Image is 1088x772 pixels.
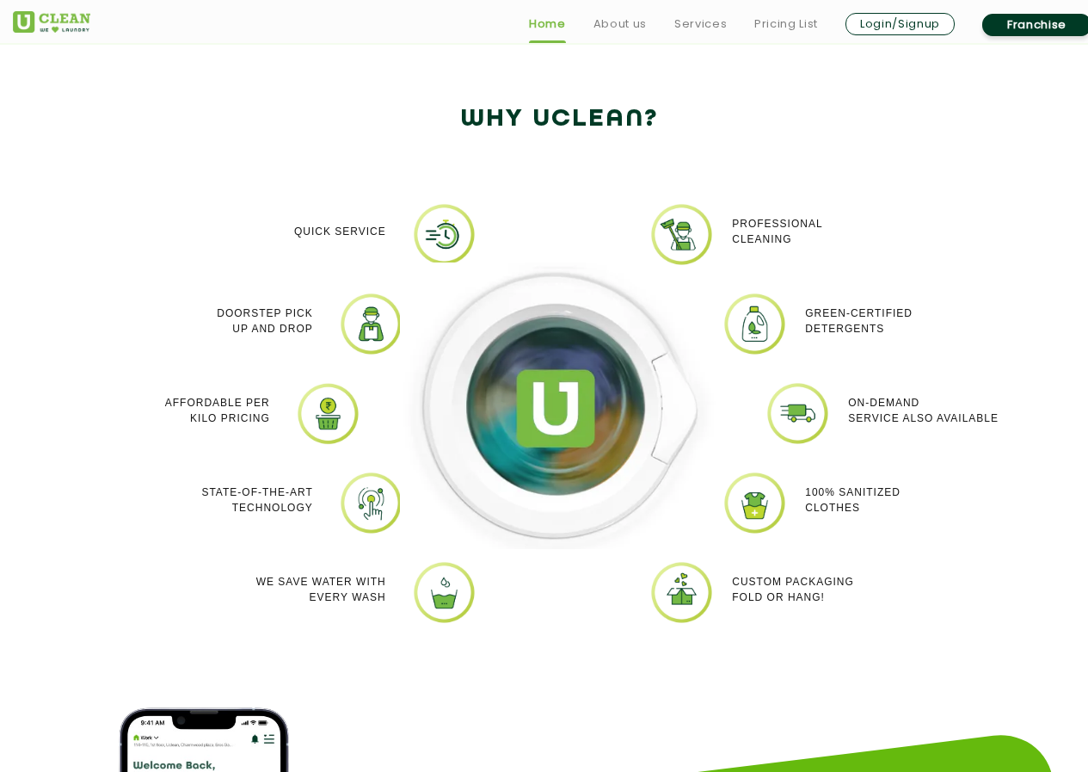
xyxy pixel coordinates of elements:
[732,216,822,247] p: Professional cleaning
[217,306,312,337] p: Doorstep Pick up and Drop
[593,14,647,34] a: About us
[848,395,999,426] p: On-demand service also available
[765,381,830,446] img: Laundry
[649,560,714,625] img: uclean dry cleaner
[722,471,787,535] img: Uclean laundry
[294,224,386,239] p: Quick Service
[845,13,955,35] a: Login/Signup
[13,11,90,33] img: UClean Laundry and Dry Cleaning
[805,485,901,516] p: 100% Sanitized Clothes
[165,395,270,426] p: Affordable per kilo pricing
[201,485,312,516] p: State-of-the-art Technology
[805,306,913,337] p: Green-Certified Detergents
[754,14,818,34] a: Pricing List
[649,202,714,267] img: PROFESSIONAL_CLEANING_11zon.webp
[529,14,566,34] a: Home
[732,574,854,605] p: Custom packaging Fold or Hang!
[400,262,718,549] img: Dry cleaners near me
[722,292,787,356] img: laundry near me
[296,381,360,446] img: laundry pick and drop services
[674,14,727,34] a: Services
[339,471,403,535] img: Laundry shop near me
[256,574,386,605] p: We Save Water with every wash
[339,292,403,356] img: Online dry cleaning services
